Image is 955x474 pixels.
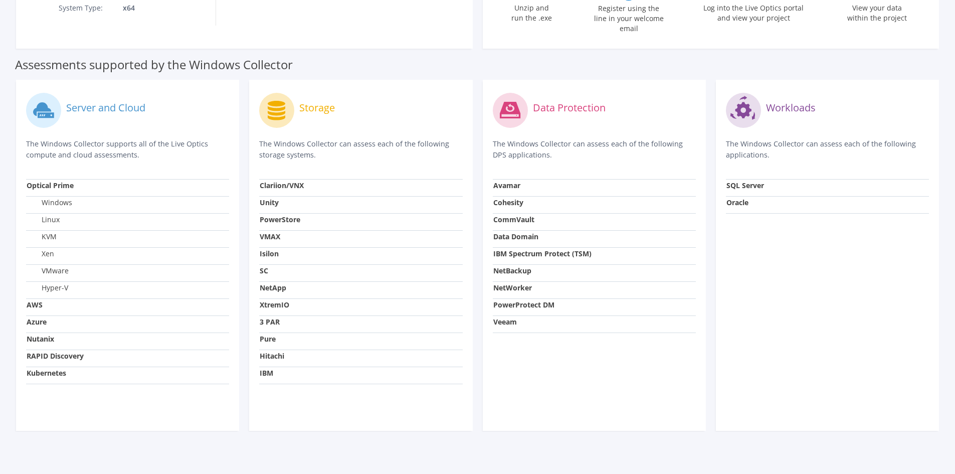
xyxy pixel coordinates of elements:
strong: Optical Prime [27,181,74,190]
strong: PowerProtect DM [493,300,554,309]
label: Assessments supported by the Windows Collector [15,60,293,70]
strong: RAPID Discovery [27,351,84,361]
strong: Hitachi [260,351,284,361]
strong: NetWorker [493,283,532,292]
strong: Cohesity [493,198,523,207]
strong: VMAX [260,232,280,241]
strong: Avamar [493,181,520,190]
td: System Type: [58,2,115,15]
strong: Unity [260,198,279,207]
label: Workloads [766,103,816,113]
strong: Veeam [493,317,517,327]
strong: AWS [27,300,43,309]
strong: 3 PAR [260,317,280,327]
strong: PowerStore [260,215,300,224]
p: The Windows Collector supports all of the Live Optics compute and cloud assessments. [26,138,229,161]
p: The Windows Collector can assess each of the following storage systems. [259,138,462,161]
label: Register using the line in your welcome email [591,1,666,34]
strong: SQL Server [726,181,764,190]
label: Storage [299,103,335,113]
strong: Kubernetes [27,368,66,378]
label: Hyper-V [27,283,68,293]
strong: Azure [27,317,47,327]
label: Linux [27,215,60,225]
strong: Nutanix [27,334,54,344]
label: VMware [27,266,69,276]
p: The Windows Collector can assess each of the following DPS applications. [493,138,696,161]
strong: Pure [260,334,276,344]
strong: NetBackup [493,266,531,275]
strong: Clariion/VNX [260,181,304,190]
label: KVM [27,232,57,242]
label: Data Protection [533,103,606,113]
strong: NetApp [260,283,286,292]
strong: XtremIO [260,300,289,309]
strong: CommVault [493,215,534,224]
strong: IBM Spectrum Protect (TSM) [493,249,592,258]
label: Windows [27,198,72,208]
strong: Isilon [260,249,279,258]
strong: Data Domain [493,232,538,241]
strong: IBM [260,368,273,378]
label: Xen [27,249,54,259]
label: Server and Cloud [66,103,145,113]
td: x64 [115,2,186,15]
p: The Windows Collector can assess each of the following applications. [726,138,929,161]
strong: Oracle [726,198,748,207]
strong: SC [260,266,268,275]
